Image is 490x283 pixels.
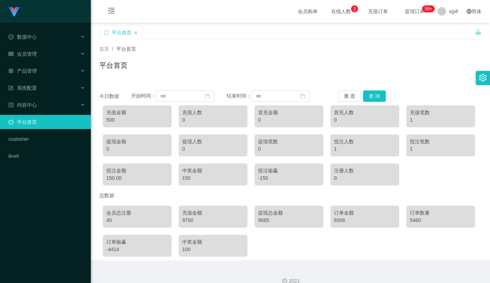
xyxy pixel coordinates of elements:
[258,145,320,153] div: 0
[258,217,320,224] div: 9085
[334,174,396,182] div: 0
[112,26,132,39] div: 平台首页
[182,167,244,174] div: 中奖金额
[9,51,37,57] span: 会员管理
[258,116,320,124] div: 0
[479,74,487,82] i: 图标: setting
[258,167,320,174] div: 投注输赢
[334,109,396,116] div: 首充人数
[258,138,320,145] div: 提现笔数
[182,109,244,116] div: 充值人数
[9,34,37,40] span: 数据中心
[227,93,251,99] span: 结束时间：
[9,132,85,146] a: customer
[131,93,156,99] span: 开始时间：
[9,115,85,129] a: 图标: dashboard平台首页
[334,209,396,217] div: 订单金额
[410,209,472,217] div: 订单数量
[99,189,481,202] div: 总数据
[258,174,320,182] div: -150
[410,145,472,153] div: 1
[106,174,168,182] div: 150.00
[9,68,37,74] span: 产品管理
[99,93,131,100] div: 今日数据
[334,116,396,124] div: 0
[106,145,168,153] div: 0
[338,90,361,102] button: 重 置
[334,145,396,153] div: 1
[182,138,244,145] div: 提现人数
[475,29,481,35] i: 图标: unlock
[106,246,168,253] div: -4414
[328,9,355,14] span: 在线人数
[182,238,244,246] div: 中奖金额
[9,51,13,56] i: 图标: table
[112,46,113,52] span: /
[364,9,391,14] span: 充值订单
[182,209,244,217] div: 充值金额
[334,167,396,174] div: 注册人数
[9,68,13,73] i: 图标: appstore-o
[334,217,396,224] div: 6506
[300,94,305,99] i: 图标: calendar
[9,149,85,163] a: level
[106,138,168,145] div: 提现金额
[106,116,168,124] div: 500
[258,209,320,217] div: 提现总金额
[182,174,244,182] div: 150
[9,85,37,91] span: 系统配置
[106,109,168,116] div: 充值金额
[363,90,386,102] button: 查 询
[116,46,136,52] span: 平台首页
[9,102,37,108] span: 内容中心
[9,34,13,39] i: 图标: check-circle-o
[258,109,320,116] div: 首充金额
[401,9,428,14] span: 提现订单
[9,85,13,90] i: 图标: form
[99,46,109,52] span: 首页
[351,5,358,12] sup: 2
[99,0,123,23] i: 图标: menu-fold
[410,109,472,116] div: 充值笔数
[410,138,472,145] div: 投注笔数
[410,217,472,224] div: 5460
[410,116,472,124] div: 1
[182,116,244,124] div: 0
[182,217,244,224] div: 9700
[106,167,168,174] div: 投注金额
[205,94,210,99] i: 图标: calendar
[182,246,244,253] div: 100
[467,9,472,14] i: 图标: global
[422,5,435,12] sup: 216
[353,5,356,12] p: 2
[106,209,168,217] div: 会员总注册
[106,238,168,246] div: 订单输赢
[9,7,20,17] img: logo.9652507e.png
[134,31,138,35] i: 图标: close
[104,30,109,35] i: 图标: sync
[182,145,244,153] div: 0
[106,217,168,224] div: 45
[99,60,128,71] h1: 平台首页
[9,102,13,107] i: 图标: profile
[334,138,396,145] div: 投注人数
